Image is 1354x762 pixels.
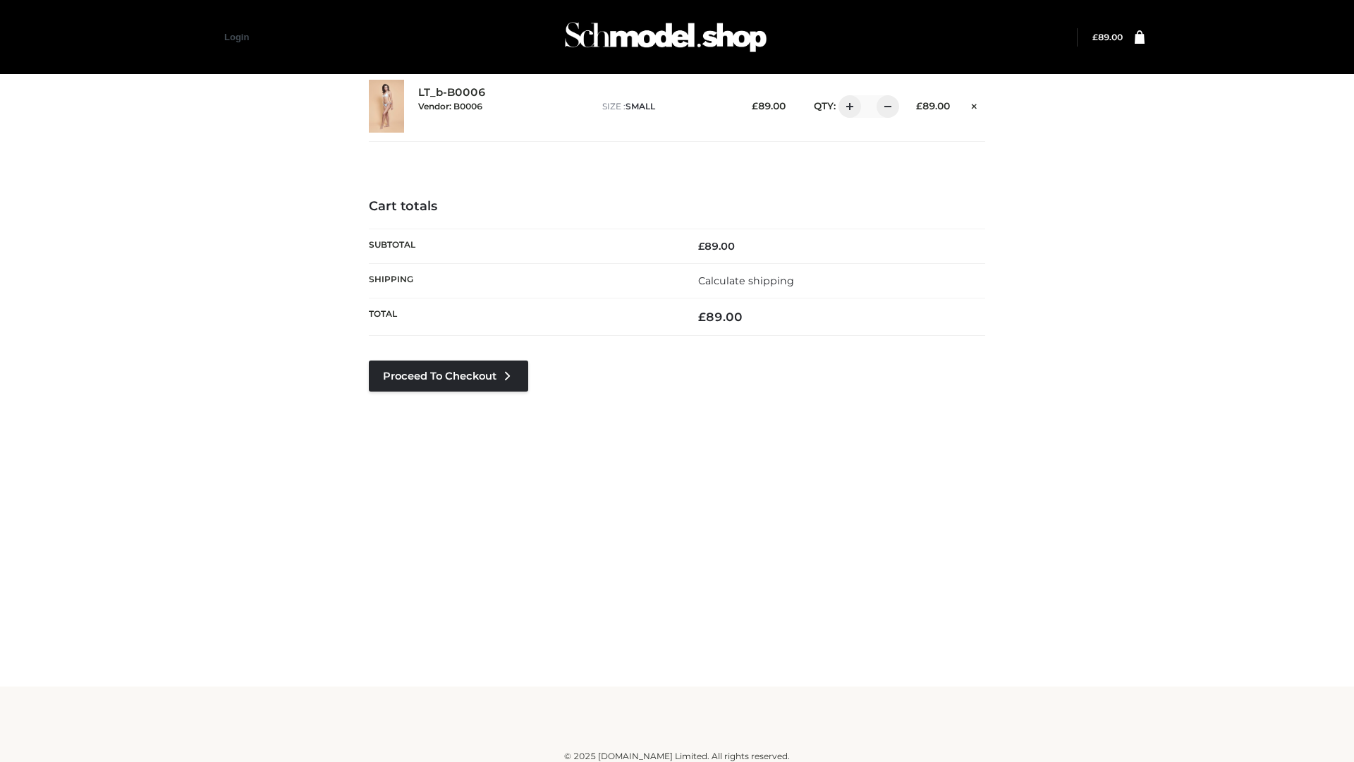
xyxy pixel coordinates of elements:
a: Login [224,32,249,42]
bdi: 89.00 [698,310,743,324]
span: SMALL [626,101,655,111]
div: QTY: [800,95,894,118]
bdi: 89.00 [698,240,735,253]
div: LT_b-B0006 [418,86,588,126]
th: Subtotal [369,229,677,263]
span: £ [916,100,922,111]
th: Total [369,298,677,336]
a: Calculate shipping [698,274,794,287]
a: Remove this item [964,95,985,114]
bdi: 89.00 [752,100,786,111]
a: £89.00 [1092,32,1123,42]
a: Proceed to Checkout [369,361,528,392]
span: £ [1092,32,1098,42]
img: Schmodel Admin 964 [560,9,771,65]
bdi: 89.00 [1092,32,1123,42]
span: £ [698,310,706,324]
h4: Cart totals [369,199,985,214]
p: size : [602,100,730,113]
span: £ [698,240,705,253]
bdi: 89.00 [916,100,950,111]
span: £ [752,100,758,111]
small: Vendor: B0006 [418,101,482,111]
th: Shipping [369,263,677,298]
